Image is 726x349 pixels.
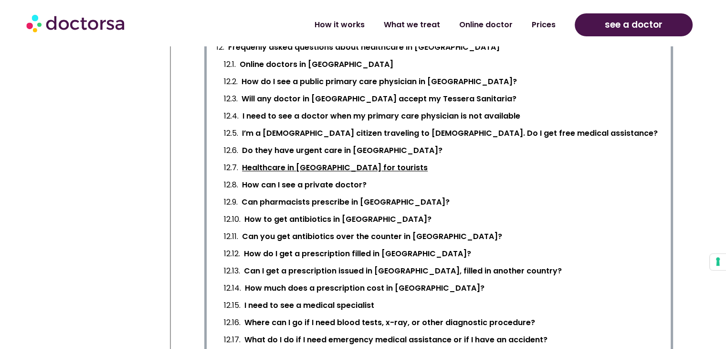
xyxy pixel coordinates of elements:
[242,230,502,243] a: Can you get antibiotics over the counter in [GEOGRAPHIC_DATA]?
[242,178,367,192] a: How can I see a private doctor?
[240,58,393,71] a: Online doctors in [GEOGRAPHIC_DATA]
[242,196,450,209] a: Can pharmacists prescribe in [GEOGRAPHIC_DATA]?
[305,14,374,36] a: How it works
[228,41,500,54] a: Frequenly asked questions about healthcare in [GEOGRAPHIC_DATA]
[244,264,562,278] a: Can I get a prescription issued in [GEOGRAPHIC_DATA], filled in another country?
[710,254,726,270] button: Your consent preferences for tracking technologies
[522,14,565,36] a: Prices
[244,213,431,226] a: How to get antibiotics in [GEOGRAPHIC_DATA]?
[575,13,693,36] a: see a doctor
[245,282,484,295] a: How much does a prescription cost in [GEOGRAPHIC_DATA]?
[242,109,520,123] a: I need to see a doctor when my primary care physician is not available
[242,92,516,106] a: Will any doctor in [GEOGRAPHIC_DATA] accept my Tessera Sanitaria?
[450,14,522,36] a: Online doctor
[244,247,471,261] a: How do I get a prescription filled in [GEOGRAPHIC_DATA]?
[244,333,547,347] a: What do I do if I need emergency medical assistance or if I have an accident?
[242,161,428,174] a: Healthcare in [GEOGRAPHIC_DATA] for tourists
[191,14,565,36] nav: Menu
[244,299,374,312] a: I need to see a medical specialist
[242,127,658,140] a: I’m a [DEMOGRAPHIC_DATA] citizen traveling to [DEMOGRAPHIC_DATA]. Do I get free medical assistance?
[242,144,442,157] a: Do they have urgent care in [GEOGRAPHIC_DATA]?
[244,316,535,329] a: Where can I go if I need blood tests, x-ray, or other diagnostic procedure?
[605,17,663,33] span: see a doctor
[374,14,450,36] a: What we treat
[242,75,517,88] a: How do I see a public primary care physician in [GEOGRAPHIC_DATA]?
